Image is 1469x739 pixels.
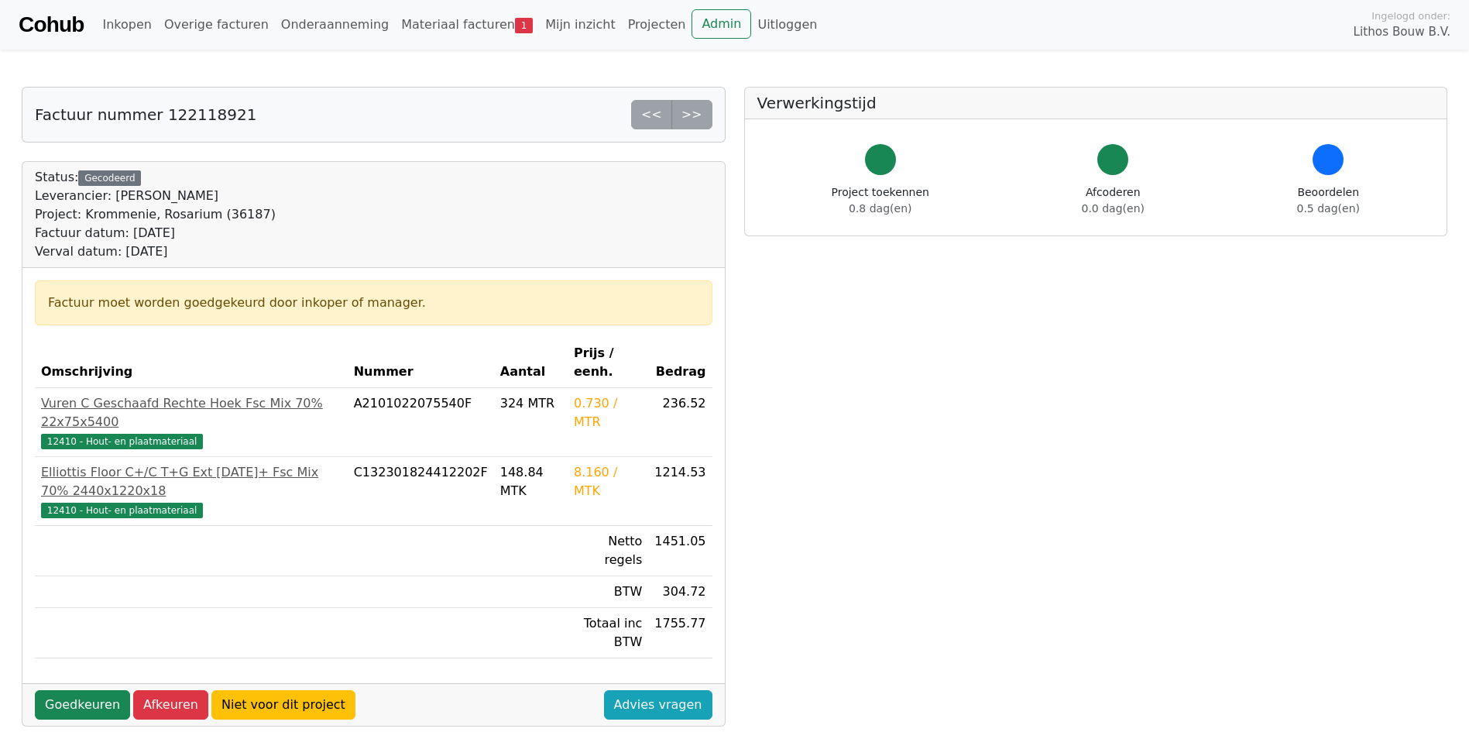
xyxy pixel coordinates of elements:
[78,170,141,186] div: Gecodeerd
[849,202,911,215] span: 0.8 dag(en)
[648,388,712,457] td: 236.52
[648,608,712,658] td: 1755.77
[500,394,561,413] div: 324 MTR
[35,338,348,388] th: Omschrijving
[35,205,276,224] div: Project: Krommenie, Rosarium (36187)
[41,463,342,519] a: Elliottis Floor C+/C T+G Ext [DATE]+ Fsc Mix 70% 2440x1220x1812410 - Hout- en plaatmateriaal
[48,294,699,312] div: Factuur moet worden goedgekeurd door inkoper of manager.
[35,187,276,205] div: Leverancier: [PERSON_NAME]
[648,457,712,526] td: 1214.53
[494,338,568,388] th: Aantal
[515,18,533,33] span: 1
[275,9,395,40] a: Onderaanneming
[1297,184,1360,217] div: Beoordelen
[41,463,342,500] div: Elliottis Floor C+/C T+G Ext [DATE]+ Fsc Mix 70% 2440x1220x18
[1354,23,1450,41] span: Lithos Bouw B.V.
[41,503,203,518] span: 12410 - Hout- en plaatmateriaal
[158,9,275,40] a: Overige facturen
[133,690,208,720] a: Afkeuren
[41,394,342,431] div: Vuren C Geschaafd Rechte Hoek Fsc Mix 70% 22x75x5400
[604,690,712,720] a: Advies vragen
[211,690,355,720] a: Niet voor dit project
[648,526,712,576] td: 1451.05
[35,224,276,242] div: Factuur datum: [DATE]
[1082,202,1145,215] span: 0.0 dag(en)
[574,463,642,500] div: 8.160 / MTK
[648,576,712,608] td: 304.72
[348,388,494,457] td: A2101022075540F
[1082,184,1145,217] div: Afcoderen
[568,338,648,388] th: Prijs / eenh.
[348,338,494,388] th: Nummer
[568,608,648,658] td: Totaal inc BTW
[35,242,276,261] div: Verval datum: [DATE]
[35,168,276,261] div: Status:
[348,457,494,526] td: C132301824412202F
[757,94,1435,112] h5: Verwerkingstijd
[96,9,157,40] a: Inkopen
[751,9,823,40] a: Uitloggen
[395,9,539,40] a: Materiaal facturen1
[35,105,256,124] h5: Factuur nummer 122118921
[41,394,342,450] a: Vuren C Geschaafd Rechte Hoek Fsc Mix 70% 22x75x540012410 - Hout- en plaatmateriaal
[568,526,648,576] td: Netto regels
[35,690,130,720] a: Goedkeuren
[692,9,751,39] a: Admin
[41,434,203,449] span: 12410 - Hout- en plaatmateriaal
[19,6,84,43] a: Cohub
[1297,202,1360,215] span: 0.5 dag(en)
[574,394,642,431] div: 0.730 / MTR
[622,9,692,40] a: Projecten
[500,463,561,500] div: 148.84 MTK
[1371,9,1450,23] span: Ingelogd onder:
[539,9,622,40] a: Mijn inzicht
[832,184,929,217] div: Project toekennen
[648,338,712,388] th: Bedrag
[568,576,648,608] td: BTW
